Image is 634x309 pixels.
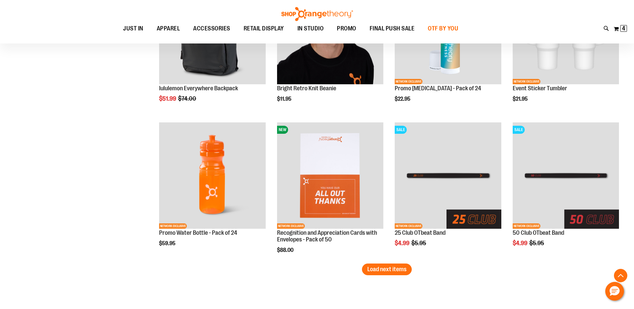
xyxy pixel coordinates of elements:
[395,229,446,236] a: 25 Club OTbeat Band
[513,240,528,246] span: $4.99
[395,223,422,229] span: NETWORK EXCLUSIVE
[367,266,406,273] span: Load next items
[411,240,427,246] span: $5.95
[280,7,354,21] img: Shop Orangetheory
[513,85,567,92] a: Event Sticker Tumbler
[391,119,504,264] div: product
[159,240,176,246] span: $59.95
[421,21,465,36] a: OTF BY YOU
[277,122,383,229] img: Recognition and Appreciation Cards with Envelopes - Pack of 50
[123,21,143,36] span: JUST IN
[297,21,324,36] span: IN STUDIO
[395,122,501,229] img: Main View of 2024 25 Club OTBeat Band
[614,269,627,282] button: Back To Top
[428,21,458,36] span: OTF BY YOU
[156,119,269,264] div: product
[277,85,336,92] a: Bright Retro Knit Beanie
[116,21,150,36] a: JUST IN
[178,95,197,102] span: $74.00
[509,119,622,264] div: product
[159,223,187,229] span: NETWORK EXCLUSIVE
[395,79,422,84] span: NETWORK EXCLUSIVE
[159,122,265,230] a: Promo Water Bottle - Pack of 24NETWORK EXCLUSIVE
[605,282,624,301] button: Hello, have a question? Let’s chat.
[244,21,284,36] span: RETAIL DISPLAY
[363,21,421,36] a: FINAL PUSH SALE
[395,126,407,134] span: SALE
[277,223,305,229] span: NETWORK EXCLUSIVE
[274,119,387,270] div: product
[159,229,237,236] a: Promo Water Bottle - Pack of 24
[186,21,237,36] a: ACCESSORIES
[513,79,540,84] span: NETWORK EXCLUSIVE
[395,122,501,230] a: Main View of 2024 25 Club OTBeat BandSALENETWORK EXCLUSIVE
[277,247,294,253] span: $88.00
[193,21,230,36] span: ACCESSORIES
[513,122,619,229] img: Main View of 2024 50 Club OTBeat Band
[159,85,238,92] a: lululemon Everywhere Backpack
[513,122,619,230] a: Main View of 2024 50 Club OTBeat BandSALENETWORK EXCLUSIVE
[277,96,292,102] span: $11.95
[513,229,564,236] a: 50 Club OTbeat Band
[159,122,265,229] img: Promo Water Bottle - Pack of 24
[395,240,410,246] span: $4.99
[277,126,288,134] span: NEW
[513,96,529,102] span: $21.95
[622,25,625,32] span: 4
[237,21,291,36] a: RETAIL DISPLAY
[513,126,525,134] span: SALE
[277,122,383,230] a: Recognition and Appreciation Cards with Envelopes - Pack of 50NEWNETWORK EXCLUSIVE
[362,264,412,275] button: Load next items
[150,21,187,36] a: APPAREL
[395,96,411,102] span: $22.95
[395,85,481,92] a: Promo [MEDICAL_DATA] - Pack of 24
[291,21,331,36] a: IN STUDIO
[370,21,415,36] span: FINAL PUSH SALE
[157,21,180,36] span: APPAREL
[513,223,540,229] span: NETWORK EXCLUSIVE
[277,229,377,243] a: Recognition and Appreciation Cards with Envelopes - Pack of 50
[337,21,356,36] span: PROMO
[529,240,545,246] span: $5.95
[159,95,177,102] span: $51.99
[330,21,363,36] a: PROMO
